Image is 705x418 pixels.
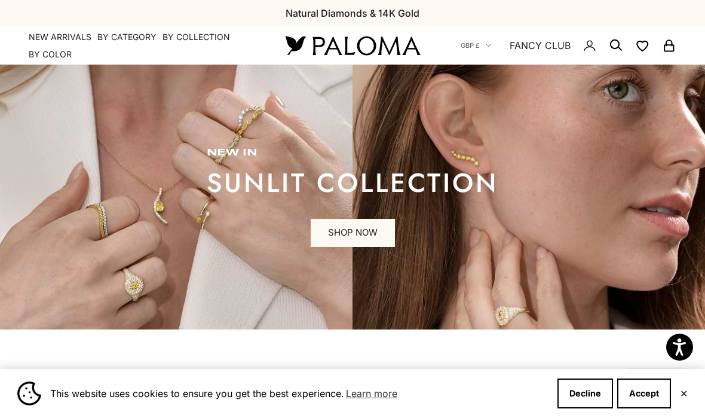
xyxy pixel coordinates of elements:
[344,385,399,402] a: Learn more
[29,48,72,60] summary: By Color
[50,385,548,402] span: This website uses cookies to ensure you get the best experience.
[461,40,492,51] button: GBP £
[207,171,498,195] p: sunlit collection
[163,31,230,43] summary: By Collection
[680,390,688,397] button: Close
[97,31,157,43] summary: By Category
[17,382,41,405] img: Cookie banner
[461,26,676,65] nav: Secondary navigation
[461,40,480,51] span: GBP £
[510,38,571,53] a: FANCY CLUB
[311,219,395,248] a: SHOP NOW
[617,379,671,408] button: Accept
[286,5,419,21] p: Natural Diamonds & 14K Gold
[29,31,91,43] a: NEW ARRIVALS
[557,379,613,408] button: Decline
[29,31,257,60] nav: Primary navigation
[207,147,498,159] p: new in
